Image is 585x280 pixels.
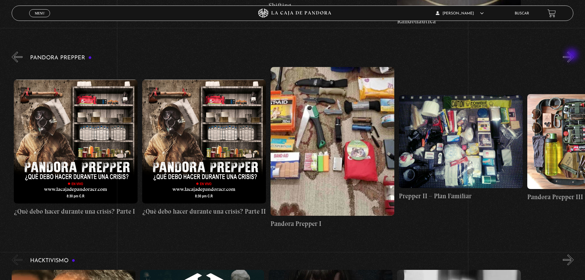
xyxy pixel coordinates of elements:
[269,1,392,10] h4: Shifting
[33,17,47,21] span: Cerrar
[563,254,574,265] button: Next
[142,207,266,216] h4: ¿Qué debo hacer durante una crisis? Parte II
[515,12,529,15] a: Buscar
[14,207,138,216] h4: ¿Qué debo hacer durante una crisis? Parte I
[30,258,75,264] h3: Hacktivismo
[12,52,22,62] button: Previous
[30,55,92,61] h3: Pandora Prepper
[563,52,574,62] button: Next
[12,254,22,265] button: Previous
[142,67,266,228] a: ¿Qué debo hacer durante una crisis? Parte II
[35,11,45,15] span: Menu
[271,219,394,229] h4: Pandora Prepper I
[397,16,521,26] h4: Randonautica
[399,67,523,228] a: Prepper II – Plan Familiar
[436,12,484,15] span: [PERSON_NAME]
[14,67,138,228] a: ¿Qué debo hacer durante una crisis? Parte I
[548,9,556,18] a: View your shopping cart
[399,191,523,201] h4: Prepper II – Plan Familiar
[271,67,394,228] a: Pandora Prepper I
